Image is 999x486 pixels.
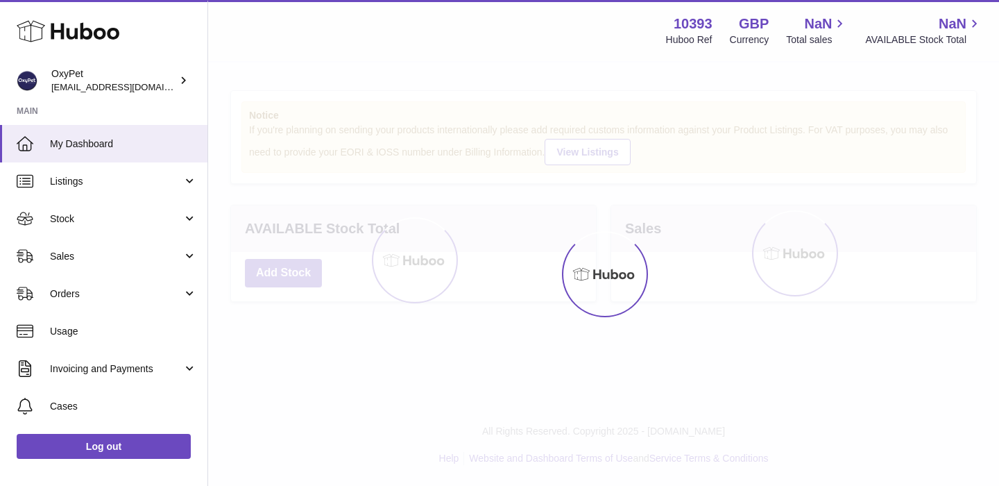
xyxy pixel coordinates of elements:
[804,15,832,33] span: NaN
[51,81,204,92] span: [EMAIL_ADDRESS][DOMAIN_NAME]
[739,15,769,33] strong: GBP
[17,434,191,459] a: Log out
[50,362,182,376] span: Invoicing and Payments
[865,33,982,47] span: AVAILABLE Stock Total
[786,33,848,47] span: Total sales
[17,70,37,91] img: info@oxypet.co.uk
[50,137,197,151] span: My Dashboard
[50,325,197,338] span: Usage
[50,287,182,301] span: Orders
[50,400,197,413] span: Cases
[865,15,982,47] a: NaN AVAILABLE Stock Total
[50,212,182,226] span: Stock
[786,15,848,47] a: NaN Total sales
[50,250,182,263] span: Sales
[666,33,712,47] div: Huboo Ref
[51,67,176,94] div: OxyPet
[939,15,966,33] span: NaN
[50,175,182,188] span: Listings
[674,15,712,33] strong: 10393
[730,33,769,47] div: Currency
